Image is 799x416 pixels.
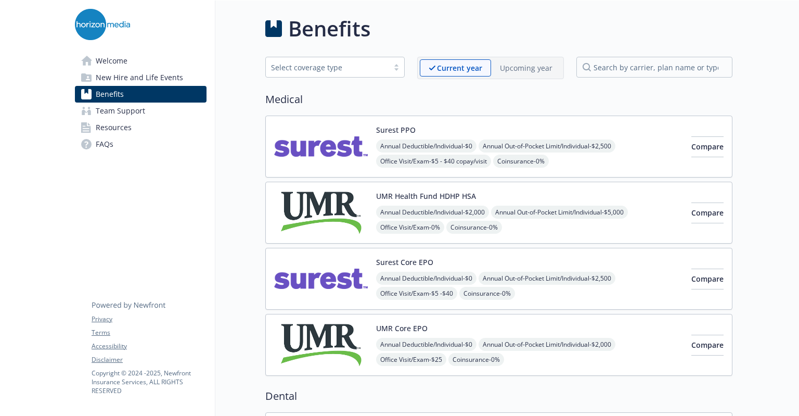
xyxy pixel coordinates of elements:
div: Select coverage type [271,62,383,73]
span: Compare [691,274,724,284]
span: Annual Out-of-Pocket Limit/Individual - $5,000 [491,206,628,219]
button: Compare [691,203,724,223]
span: Office Visit/Exam - $5 - $40 copay/visit [376,155,491,168]
span: FAQs [96,136,113,153]
a: Privacy [92,314,206,324]
span: Coinsurance - 0% [446,221,502,234]
span: Welcome [96,53,127,69]
span: Coinsurance - 0% [459,287,515,300]
span: Compare [691,142,724,152]
a: Disclaimer [92,355,206,364]
a: Accessibility [92,342,206,351]
h1: Benefits [288,13,370,44]
span: Compare [691,208,724,218]
p: Current year [437,62,482,73]
a: Resources [75,119,207,136]
p: Upcoming year [500,62,552,73]
img: Surest carrier logo [274,257,368,301]
button: UMR Health Fund HDHP HSA [376,191,476,201]
img: UMR carrier logo [274,323,368,367]
span: Annual Out-of-Pocket Limit/Individual - $2,500 [479,272,615,285]
button: Compare [691,269,724,289]
span: Annual Deductible/Individual - $0 [376,338,476,351]
span: Resources [96,119,132,136]
a: Terms [92,328,206,337]
span: Coinsurance - 0% [448,353,504,366]
span: Annual Out-of-Pocket Limit/Individual - $2,000 [479,338,615,351]
span: New Hire and Life Events [96,69,183,86]
span: Office Visit/Exam - 0% [376,221,444,234]
span: Office Visit/Exam - $5 -$40 [376,287,457,300]
button: Surest Core EPO [376,257,433,268]
span: Benefits [96,86,124,103]
span: Annual Deductible/Individual - $0 [376,140,476,153]
button: UMR Core EPO [376,323,428,334]
a: Welcome [75,53,207,69]
input: search by carrier, plan name or type [576,57,732,78]
button: Compare [691,136,724,157]
a: FAQs [75,136,207,153]
span: Compare [691,340,724,350]
button: Surest PPO [376,124,416,135]
h2: Dental [265,388,732,404]
span: Annual Deductible/Individual - $0 [376,272,476,285]
span: Annual Out-of-Pocket Limit/Individual - $2,500 [479,140,615,153]
span: Office Visit/Exam - $25 [376,353,446,366]
span: Coinsurance - 0% [493,155,549,168]
span: Annual Deductible/Individual - $2,000 [376,206,489,219]
a: Benefits [75,86,207,103]
button: Compare [691,335,724,356]
a: Team Support [75,103,207,119]
h2: Medical [265,92,732,107]
a: New Hire and Life Events [75,69,207,86]
p: Copyright © 2024 - 2025 , Newfront Insurance Services, ALL RIGHTS RESERVED [92,369,206,395]
img: UMR carrier logo [274,191,368,235]
img: Surest carrier logo [274,124,368,169]
span: Team Support [96,103,145,119]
